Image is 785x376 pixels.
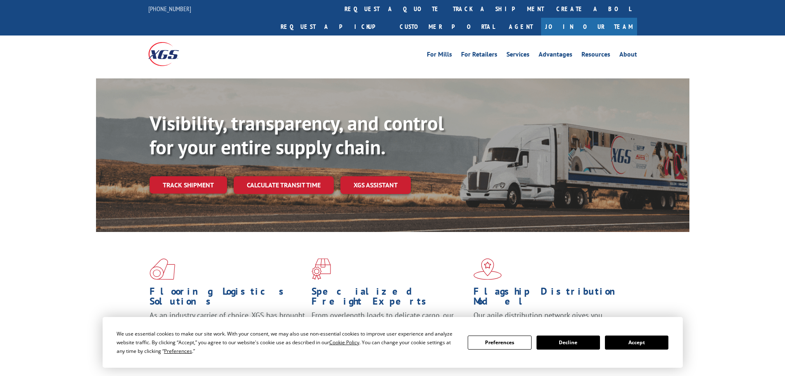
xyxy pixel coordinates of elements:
[150,176,227,194] a: Track shipment
[501,18,541,35] a: Agent
[537,336,600,350] button: Decline
[541,18,637,35] a: Join Our Team
[150,286,305,310] h1: Flooring Logistics Solutions
[506,51,530,60] a: Services
[150,110,444,160] b: Visibility, transparency, and control for your entire supply chain.
[312,286,467,310] h1: Specialized Freight Experts
[473,258,502,280] img: xgs-icon-flagship-distribution-model-red
[473,310,625,330] span: Our agile distribution network gives you nationwide inventory management on demand.
[461,51,497,60] a: For Retailers
[148,5,191,13] a: [PHONE_NUMBER]
[312,258,331,280] img: xgs-icon-focused-on-flooring-red
[274,18,394,35] a: Request a pickup
[605,336,668,350] button: Accept
[581,51,610,60] a: Resources
[329,339,359,346] span: Cookie Policy
[340,176,411,194] a: XGS ASSISTANT
[619,51,637,60] a: About
[394,18,501,35] a: Customer Portal
[312,310,467,347] p: From overlength loads to delicate cargo, our experienced staff knows the best way to move your fr...
[164,348,192,355] span: Preferences
[468,336,531,350] button: Preferences
[473,286,629,310] h1: Flagship Distribution Model
[150,258,175,280] img: xgs-icon-total-supply-chain-intelligence-red
[427,51,452,60] a: For Mills
[234,176,334,194] a: Calculate transit time
[117,329,458,355] div: We use essential cookies to make our site work. With your consent, we may also use non-essential ...
[150,310,305,340] span: As an industry carrier of choice, XGS has brought innovation and dedication to flooring logistics...
[103,317,683,368] div: Cookie Consent Prompt
[539,51,572,60] a: Advantages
